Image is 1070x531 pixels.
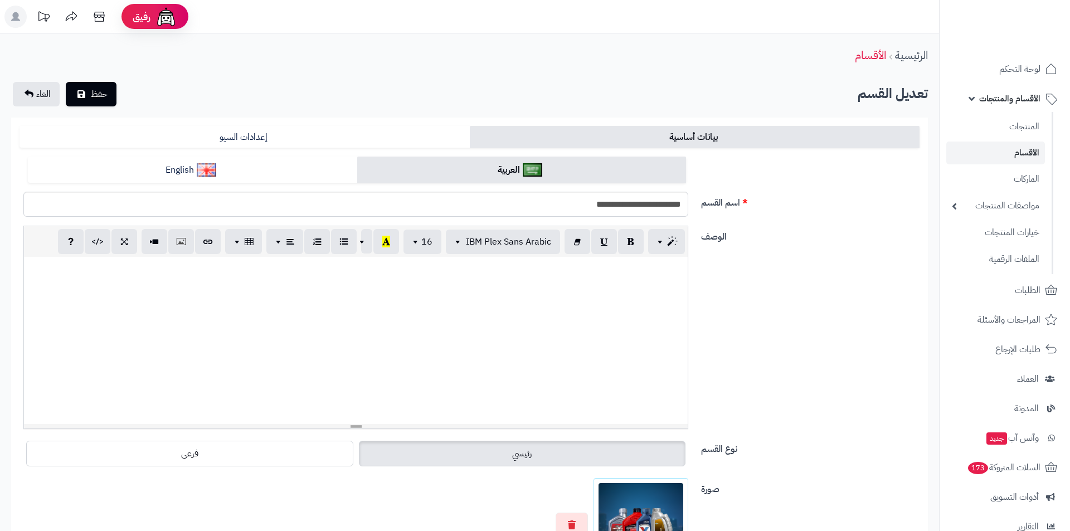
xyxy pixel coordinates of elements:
[946,277,1063,304] a: الطلبات
[946,56,1063,82] a: لوحة التحكم
[968,462,988,474] span: 173
[20,126,470,148] a: إعدادات السيو
[421,235,432,249] span: 16
[946,115,1045,139] a: المنتجات
[357,157,687,184] a: العربية
[946,484,1063,510] a: أدوات التسويق
[181,447,198,460] span: فرعى
[697,478,924,496] label: صورة
[946,221,1045,245] a: خيارات المنتجات
[967,460,1040,475] span: السلات المتروكة
[523,163,542,177] img: العربية
[133,10,150,23] span: رفيق
[858,84,928,104] b: تعديل القسم
[697,226,924,243] label: الوصف
[446,230,560,254] button: IBM Plex Sans Arabic
[946,306,1063,333] a: المراجعات والأسئلة
[946,194,1045,218] a: مواصفات المنتجات
[946,454,1063,481] a: السلات المتروكة173
[990,489,1039,505] span: أدوات التسويق
[985,430,1039,446] span: وآتس آب
[946,366,1063,392] a: العملاء
[466,235,551,249] span: IBM Plex Sans Arabic
[995,342,1040,357] span: طلبات الإرجاع
[999,61,1040,77] span: لوحة التحكم
[470,126,920,148] a: بيانات أساسية
[1017,371,1039,387] span: العملاء
[855,47,886,64] a: الأقسام
[91,87,108,101] span: حفظ
[986,432,1007,445] span: جديد
[28,157,357,184] a: English
[979,91,1040,106] span: الأقسام والمنتجات
[36,87,51,101] span: الغاء
[946,336,1063,363] a: طلبات الإرجاع
[1015,282,1040,298] span: الطلبات
[403,230,441,254] button: 16
[946,142,1045,164] a: الأقسام
[946,395,1063,422] a: المدونة
[13,82,60,106] a: الغاء
[994,28,1059,52] img: logo-2.png
[697,192,924,210] label: اسم القسم
[946,247,1045,271] a: الملفات الرقمية
[946,167,1045,191] a: الماركات
[30,6,57,31] a: تحديثات المنصة
[697,438,924,456] label: نوع القسم
[977,312,1040,328] span: المراجعات والأسئلة
[512,447,532,460] span: رئيسي
[895,47,928,64] a: الرئيسية
[155,6,177,28] img: ai-face.png
[66,82,116,106] button: حفظ
[197,163,216,177] img: English
[946,425,1063,451] a: وآتس آبجديد
[1014,401,1039,416] span: المدونة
